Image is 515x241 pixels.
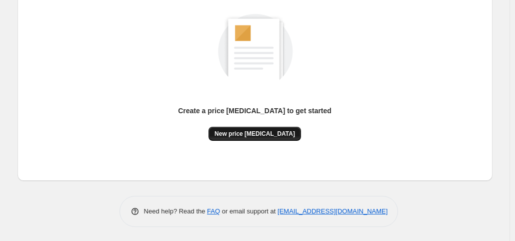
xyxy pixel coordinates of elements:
a: [EMAIL_ADDRESS][DOMAIN_NAME] [277,207,387,215]
span: or email support at [220,207,277,215]
span: New price [MEDICAL_DATA] [214,130,295,138]
a: FAQ [207,207,220,215]
span: Need help? Read the [144,207,207,215]
button: New price [MEDICAL_DATA] [208,127,301,141]
p: Create a price [MEDICAL_DATA] to get started [178,106,331,116]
